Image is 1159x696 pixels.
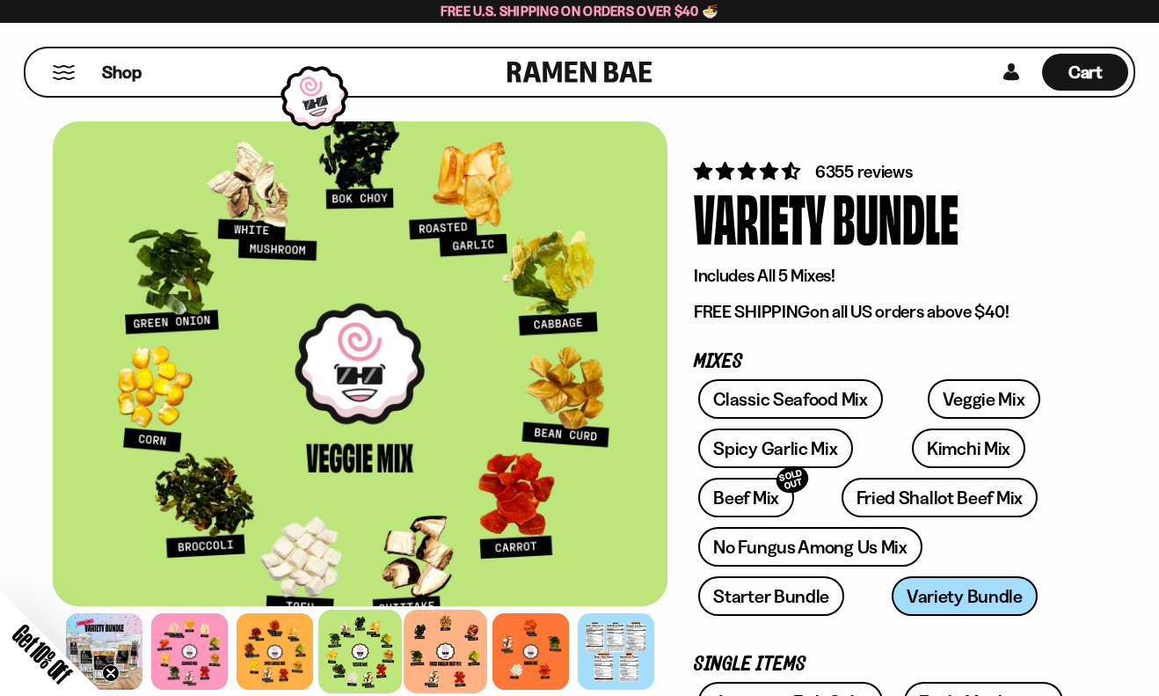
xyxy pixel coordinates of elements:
a: Beef MixSOLD OUT [698,478,794,517]
a: No Fungus Among Us Mix [698,527,922,567]
span: 6355 reviews [815,161,913,182]
span: Get 10% Off [8,619,77,688]
a: Classic Seafood Mix [698,379,882,419]
div: Variety [694,184,826,250]
span: Cart [1068,62,1103,83]
span: 4.63 stars [694,160,804,182]
p: Includes All 5 Mixes! [694,265,1080,287]
a: Kimchi Mix [912,429,1025,468]
a: Spicy Garlic Mix [698,429,852,468]
span: Free U.S. Shipping on Orders over $40 🍜 [441,3,719,19]
a: Starter Bundle [698,576,844,616]
a: Shop [102,54,142,91]
button: Mobile Menu Trigger [52,65,76,80]
strong: FREE SHIPPING [694,301,810,322]
p: Mixes [694,354,1080,370]
a: Fried Shallot Beef Mix [842,478,1038,517]
a: Veggie Mix [928,379,1040,419]
button: Close teaser [102,664,120,682]
span: Shop [102,61,142,84]
a: Cart [1042,48,1128,96]
p: Single Items [694,656,1080,673]
div: SOLD OUT [773,463,812,497]
p: on all US orders above $40! [694,301,1080,323]
div: Bundle [833,184,959,250]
